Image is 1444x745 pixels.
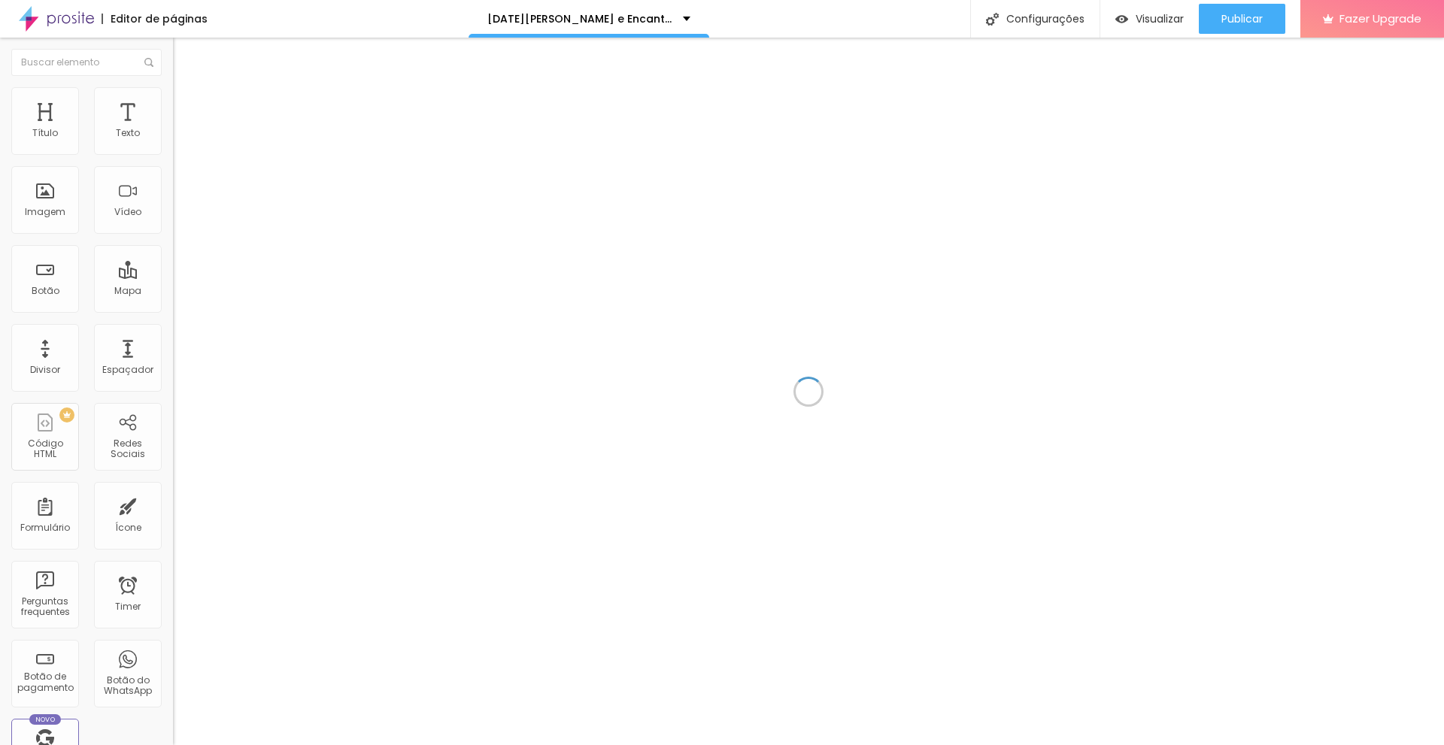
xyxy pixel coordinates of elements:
div: Perguntas frequentes [15,596,74,618]
div: Novo [29,714,62,725]
div: Botão do WhatsApp [98,675,157,697]
button: Publicar [1199,4,1285,34]
div: Formulário [20,522,70,533]
button: Visualizar [1100,4,1199,34]
input: Buscar elemento [11,49,162,76]
div: Botão [32,286,59,296]
div: Ícone [115,522,141,533]
div: Timer [115,601,141,612]
div: Título [32,128,58,138]
span: Visualizar [1136,13,1184,25]
div: Código HTML [15,438,74,460]
p: [DATE][PERSON_NAME] e Encanto [487,14,672,24]
div: Vídeo [114,207,141,217]
img: view-1.svg [1115,13,1128,26]
div: Redes Sociais [98,438,157,460]
span: Fazer Upgrade [1339,12,1421,25]
div: Botão de pagamento [15,671,74,693]
div: Imagem [25,207,65,217]
div: Divisor [30,365,60,375]
span: Publicar [1221,13,1263,25]
div: Texto [116,128,140,138]
img: Icone [144,58,153,67]
img: Icone [986,13,999,26]
div: Editor de páginas [102,14,208,24]
div: Mapa [114,286,141,296]
div: Espaçador [102,365,153,375]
